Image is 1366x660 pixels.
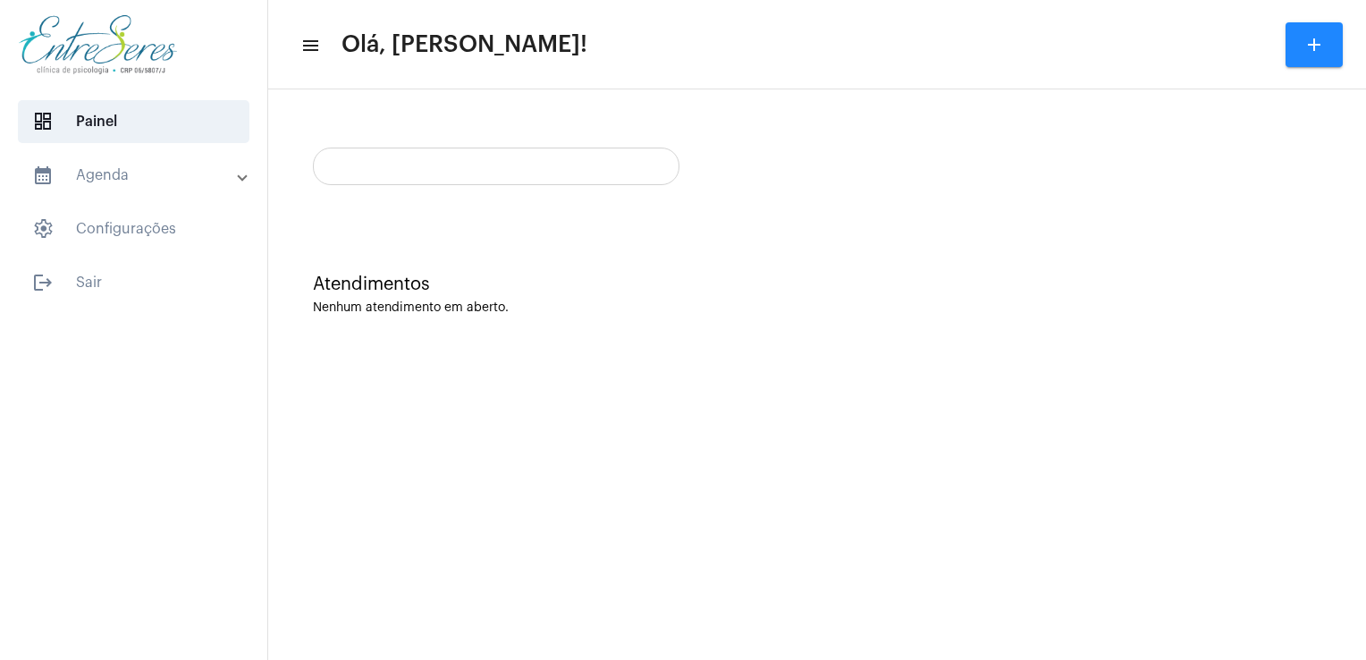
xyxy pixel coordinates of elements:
[11,154,267,197] mat-expansion-panel-header: sidenav iconAgenda
[32,218,54,240] span: sidenav icon
[341,30,587,59] span: Olá, [PERSON_NAME]!
[313,275,1321,294] div: Atendimentos
[18,207,249,250] span: Configurações
[300,35,318,56] mat-icon: sidenav icon
[18,100,249,143] span: Painel
[32,165,239,186] mat-panel-title: Agenda
[14,9,181,80] img: aa27006a-a7e4-c883-abf8-315c10fe6841.png
[313,301,1321,315] div: Nenhum atendimento em aberto.
[18,261,249,304] span: Sair
[1303,34,1325,55] mat-icon: add
[32,165,54,186] mat-icon: sidenav icon
[32,111,54,132] span: sidenav icon
[32,272,54,293] mat-icon: sidenav icon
